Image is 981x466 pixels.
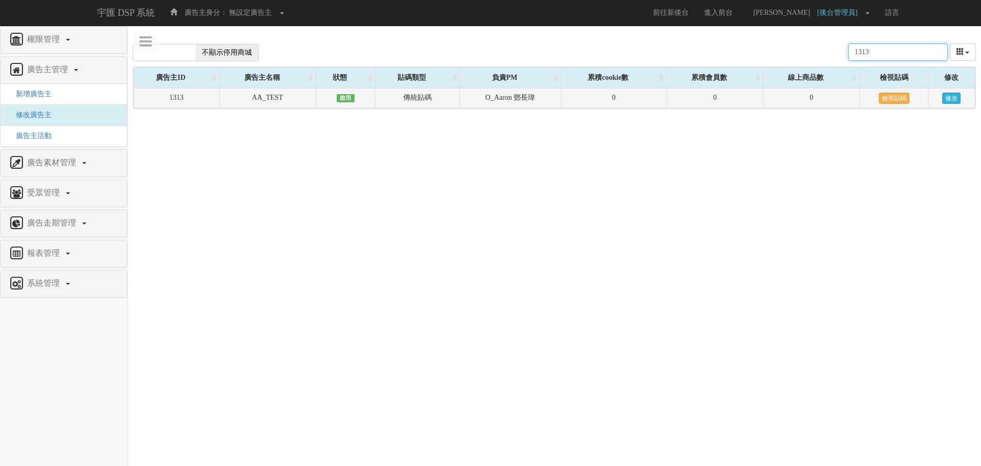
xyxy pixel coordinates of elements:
div: 修改 [928,68,975,88]
div: 累積cookie數 [562,68,667,88]
td: 0 [561,88,667,108]
button: columns [950,43,976,61]
span: [後台管理員] [817,9,862,16]
a: 報表管理 [8,246,119,262]
a: 新增廣告主 [8,90,52,98]
div: 貼碼類型 [376,68,459,88]
span: 無設定廣告主 [229,9,272,16]
span: 權限管理 [25,35,65,43]
div: 檢視貼碼 [860,68,928,88]
div: 狀態 [316,68,375,88]
td: AA_TEST [219,88,316,108]
span: [PERSON_NAME] [748,9,815,16]
td: O_Aaron 鄧長瑋 [459,88,561,108]
td: 0 [763,88,860,108]
a: 受眾管理 [8,185,119,202]
a: 廣告素材管理 [8,155,119,171]
a: 廣告走期管理 [8,215,119,232]
td: 傳統貼碼 [375,88,459,108]
span: 廣告主身分： [184,9,227,16]
div: 廣告主名稱 [220,68,316,88]
span: 報表管理 [25,249,65,257]
div: Columns [950,43,976,61]
div: 負責PM [460,68,561,88]
a: 權限管理 [8,32,119,48]
a: 廣告主管理 [8,62,119,78]
span: 啟用 [337,94,355,102]
a: 廣告主活動 [8,132,52,140]
span: 受眾管理 [25,188,65,197]
span: 廣告素材管理 [25,158,81,167]
div: 廣告主ID [134,68,219,88]
a: 修改 [942,93,961,104]
span: 廣告主管理 [25,65,73,74]
div: 線上商品數 [763,68,859,88]
span: 廣告走期管理 [25,218,81,227]
div: 累積會員數 [667,68,763,88]
a: 檢視貼碼 [879,93,909,104]
td: 0 [667,88,763,108]
span: 不顯示停用商城 [196,45,258,61]
a: 修改廣告主 [8,111,52,119]
td: 1313 [134,88,220,108]
span: 系統管理 [25,279,65,287]
input: Search [848,43,948,61]
a: 系統管理 [8,276,119,292]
